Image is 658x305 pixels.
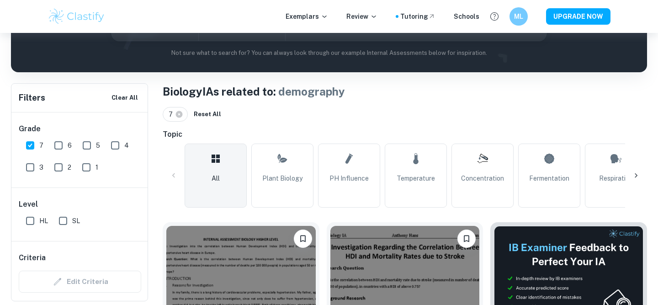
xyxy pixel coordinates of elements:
span: Plant Biology [262,173,302,183]
h6: Criteria [19,252,46,263]
button: Reset All [191,107,223,121]
a: Schools [454,11,479,21]
span: 5 [96,140,100,150]
button: Bookmark [294,230,312,248]
div: Criteria filters are unavailable when searching by topic [19,271,141,293]
p: Not sure what to search for? You can always look through our example Internal Assessments below f... [18,48,640,58]
span: pH Influence [329,173,369,183]
h6: Level [19,199,141,210]
span: Temperature [397,173,435,183]
h1: Biology IAs related to: [163,83,647,100]
button: Bookmark [457,230,476,248]
h6: ML [514,11,524,21]
img: Clastify logo [48,7,106,26]
p: Exemplars [286,11,328,21]
div: 7 [163,107,188,122]
a: Tutoring [400,11,435,21]
span: demography [278,85,345,98]
span: 7 [39,140,43,150]
span: HL [39,216,48,226]
span: Fermentation [529,173,569,183]
button: Help and Feedback [487,9,502,24]
span: 4 [124,140,129,150]
button: UPGRADE NOW [546,8,610,25]
span: 1 [96,162,98,172]
h6: Filters [19,91,45,104]
span: SL [72,216,80,226]
span: 7 [169,109,177,119]
h6: Topic [163,129,647,140]
button: ML [509,7,528,26]
h6: Grade [19,123,141,134]
span: 2 [68,162,71,172]
p: Review [346,11,377,21]
button: Clear All [109,91,140,105]
span: All [212,173,220,183]
span: Respiration [599,173,633,183]
span: 3 [39,162,43,172]
span: 6 [68,140,72,150]
span: Concentration [461,173,504,183]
